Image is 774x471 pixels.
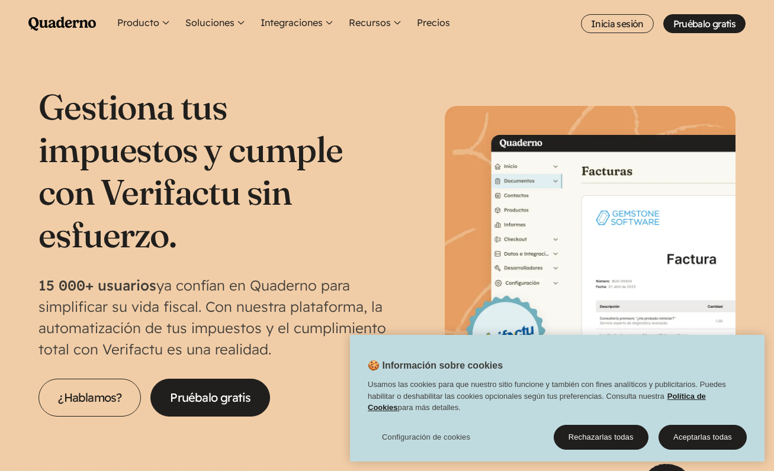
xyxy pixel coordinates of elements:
[368,425,484,449] button: Configuración de cookies
[554,425,648,450] button: Rechazarlas todas
[659,425,747,450] button: Aceptarlas todas
[350,335,765,462] div: 🍪 Información sobre cookies
[663,14,746,33] a: Pruébalo gratis
[38,379,141,417] a: ¿Hablamos?
[38,276,156,294] strong: 15 000+ usuarios
[445,106,736,396] img: Interfaz de Quaderno mostrando la página Factura con el distintivo Verifactu
[368,391,706,412] a: Política de Cookies
[350,359,503,379] h2: 🍪 Información sobre cookies
[150,379,270,417] a: Pruébalo gratis
[350,335,765,462] div: Cookie banner
[38,275,387,360] p: ya confían en Quaderno para simplificar su vida fiscal. Con nuestra plataforma, la automatización...
[350,379,765,420] div: Usamos las cookies para que nuestro sitio funcione y también con fines analíticos y publicitarios...
[581,14,654,33] a: Inicia sesión
[38,85,387,256] h1: Gestiona tus impuestos y cumple con Verifactu sin esfuerzo.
